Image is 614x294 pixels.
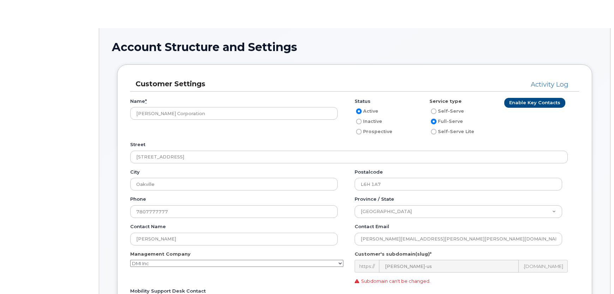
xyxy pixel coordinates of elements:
[356,108,362,114] input: Active
[355,278,573,284] p: Subdomain can't be changed.
[130,169,140,175] label: City
[130,141,145,148] label: Street
[429,127,474,136] label: Self-Serve Lite
[355,169,383,175] label: Postalcode
[356,119,362,124] input: Inactive
[431,119,437,124] input: Full-Serve
[355,196,394,202] label: Province / State
[355,251,432,257] label: Customer's subdomain(slug)*
[355,260,379,273] div: https://
[429,107,464,115] label: Self-Serve
[355,98,371,105] label: Status
[355,127,392,136] label: Prospective
[130,251,191,257] label: Management Company
[429,98,462,105] label: Service type
[136,79,384,89] h3: Customer Settings
[130,196,146,202] label: Phone
[356,129,362,135] input: Prospective
[519,260,568,273] div: .[DOMAIN_NAME]
[431,108,437,114] input: Self-Serve
[429,117,463,126] label: Full-Serve
[431,129,437,135] input: Self-Serve Lite
[145,98,147,104] abbr: required
[112,41,597,53] h1: Account Structure and Settings
[531,80,568,88] a: Activity Log
[355,107,378,115] label: Active
[130,98,147,105] label: Name
[504,98,565,108] a: Enable Key Contacts
[130,223,166,230] label: Contact name
[355,117,382,126] label: Inactive
[355,223,389,230] label: Contact email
